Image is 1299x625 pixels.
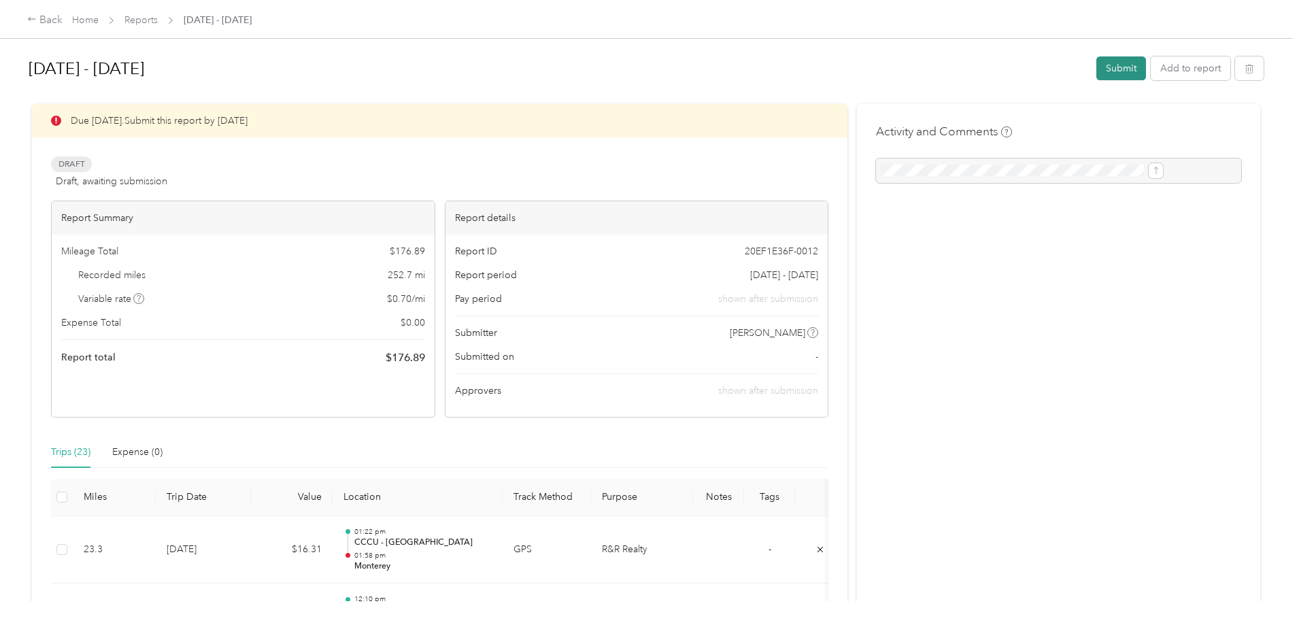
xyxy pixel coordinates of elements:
[503,479,591,516] th: Track Method
[184,13,252,27] span: [DATE] - [DATE]
[591,479,693,516] th: Purpose
[693,479,744,516] th: Notes
[251,516,333,584] td: $16.31
[769,543,771,555] span: -
[78,268,146,282] span: Recorded miles
[78,292,145,306] span: Variable rate
[445,201,828,235] div: Report details
[390,244,425,258] span: $ 176.89
[27,12,63,29] div: Back
[1096,56,1146,80] button: Submit
[156,479,251,516] th: Trip Date
[354,560,492,573] p: Monterey
[388,268,425,282] span: 252.7 mi
[354,537,492,549] p: CCCU - [GEOGRAPHIC_DATA]
[387,292,425,306] span: $ 0.70 / mi
[401,316,425,330] span: $ 0.00
[156,516,251,584] td: [DATE]
[455,292,502,306] span: Pay period
[354,551,492,560] p: 01:58 pm
[354,594,492,604] p: 12:10 pm
[876,123,1012,140] h4: Activity and Comments
[32,104,847,137] div: Due [DATE]. Submit this report by [DATE]
[1223,549,1299,625] iframe: Everlance-gr Chat Button Frame
[744,479,795,516] th: Tags
[73,516,156,584] td: 23.3
[455,268,517,282] span: Report period
[591,516,693,584] td: R&R Realty
[73,479,156,516] th: Miles
[112,445,163,460] div: Expense (0)
[455,244,497,258] span: Report ID
[718,385,818,396] span: shown after submission
[333,479,503,516] th: Location
[455,384,501,398] span: Approvers
[750,268,818,282] span: [DATE] - [DATE]
[815,350,818,364] span: -
[1151,56,1230,80] button: Add to report
[51,156,92,172] span: Draft
[455,326,497,340] span: Submitter
[718,292,818,306] span: shown after submission
[52,201,435,235] div: Report Summary
[29,52,1087,85] h1: Aug 1 - 31, 2025
[56,174,167,188] span: Draft, awaiting submission
[124,14,158,26] a: Reports
[251,479,333,516] th: Value
[72,14,99,26] a: Home
[61,244,118,258] span: Mileage Total
[455,350,514,364] span: Submitted on
[61,350,116,365] span: Report total
[61,316,121,330] span: Expense Total
[730,326,805,340] span: [PERSON_NAME]
[386,350,425,366] span: $ 176.89
[51,445,90,460] div: Trips (23)
[745,244,818,258] span: 20EF1E36F-0012
[354,527,492,537] p: 01:22 pm
[503,516,591,584] td: GPS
